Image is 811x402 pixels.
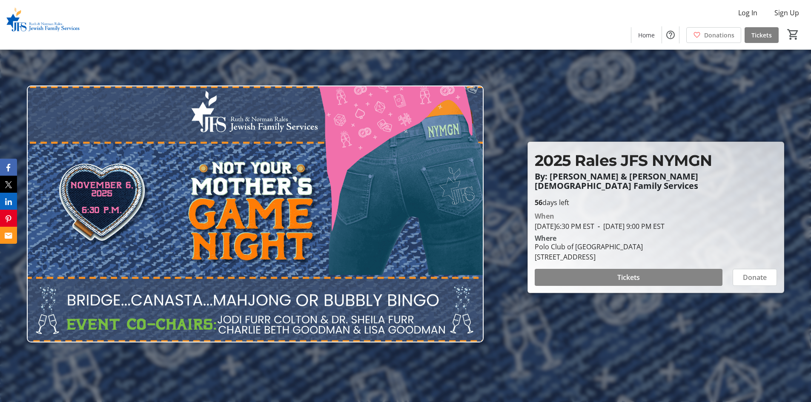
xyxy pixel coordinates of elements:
[768,6,806,20] button: Sign Up
[743,272,767,282] span: Donate
[594,222,665,231] span: [DATE] 9:00 PM EST
[662,26,679,43] button: Help
[535,235,556,242] div: Where
[535,269,722,286] button: Tickets
[27,86,484,342] img: Campaign CTA Media Photo
[535,151,712,170] span: 2025 Rales JFS NYMGN
[535,172,777,191] p: By: [PERSON_NAME] & [PERSON_NAME] [DEMOGRAPHIC_DATA] Family Services
[785,27,801,42] button: Cart
[745,27,779,43] a: Tickets
[751,31,772,40] span: Tickets
[733,269,777,286] button: Donate
[5,3,81,46] img: Ruth & Norman Rales Jewish Family Services's Logo
[617,272,640,282] span: Tickets
[774,8,799,18] span: Sign Up
[535,222,594,231] span: [DATE] 6:30 PM EST
[631,27,662,43] a: Home
[594,222,603,231] span: -
[535,242,643,252] div: Polo Club of [GEOGRAPHIC_DATA]
[535,211,554,221] div: When
[704,31,734,40] span: Donations
[738,8,757,18] span: Log In
[535,197,777,208] p: days left
[535,252,643,262] div: [STREET_ADDRESS]
[686,27,741,43] a: Donations
[731,6,764,20] button: Log In
[638,31,655,40] span: Home
[535,198,542,207] span: 56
